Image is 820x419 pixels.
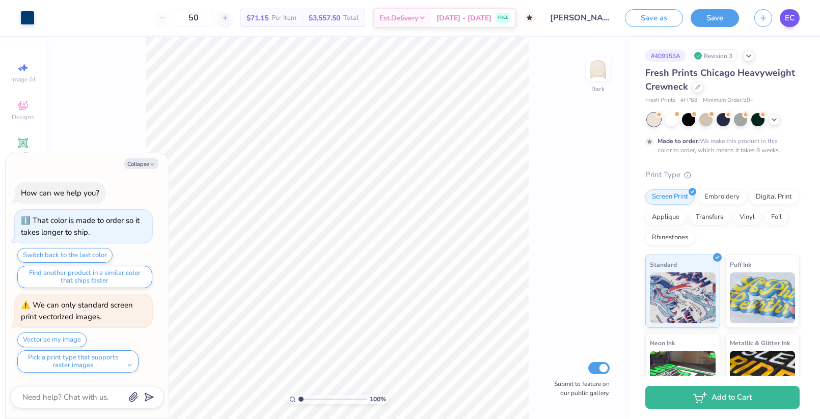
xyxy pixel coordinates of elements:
span: Image AI [11,75,35,83]
span: Fresh Prints [645,96,675,105]
span: Puff Ink [730,259,751,270]
label: Submit to feature on our public gallery. [549,379,610,398]
input: – – [174,9,213,27]
img: Back [588,59,608,79]
a: EC [780,9,800,27]
button: Switch back to the last color [17,248,113,263]
div: Back [591,85,605,94]
img: Puff Ink [730,272,796,323]
span: Designs [12,113,34,121]
span: Metallic & Glitter Ink [730,338,790,348]
span: FREE [498,14,508,21]
div: That color is made to order so it takes longer to ship. [21,215,140,237]
span: Minimum Order: 50 + [703,96,754,105]
div: Digital Print [749,189,799,205]
div: Revision 3 [691,49,738,62]
div: Embroidery [698,189,746,205]
span: EC [785,12,795,24]
div: Applique [645,210,686,225]
button: Collapse [124,158,158,169]
span: Per Item [271,13,296,23]
div: We make this product in this color to order, which means it takes 8 weeks. [658,136,783,155]
div: Vinyl [733,210,761,225]
span: Est. Delivery [379,13,418,23]
img: Standard [650,272,716,323]
button: Find another product in a similar color that ships faster [17,266,152,288]
div: Transfers [689,210,730,225]
div: Screen Print [645,189,695,205]
button: Save as [625,9,683,27]
img: Metallic & Glitter Ink [730,351,796,402]
button: Pick a print type that supports raster images [17,350,139,373]
span: Fresh Prints Chicago Heavyweight Crewneck [645,67,795,93]
button: Save [691,9,739,27]
div: # 409153A [645,49,686,62]
input: Untitled Design [542,8,617,28]
div: We can only standard screen print vectorized images. [21,300,133,322]
span: Neon Ink [650,338,675,348]
div: How can we help you? [21,188,99,198]
span: [DATE] - [DATE] [436,13,491,23]
div: Foil [764,210,788,225]
span: 100 % [370,395,386,404]
strong: Made to order: [658,137,700,145]
span: Standard [650,259,677,270]
button: Vectorize my image [17,332,87,347]
div: Rhinestones [645,230,695,245]
div: Print Type [645,169,800,181]
img: Neon Ink [650,351,716,402]
button: Add to Cart [645,386,800,409]
span: $3,557.50 [309,13,340,23]
span: # FP88 [680,96,698,105]
span: $71.15 [247,13,268,23]
span: Add Text [11,151,35,159]
span: Total [343,13,359,23]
